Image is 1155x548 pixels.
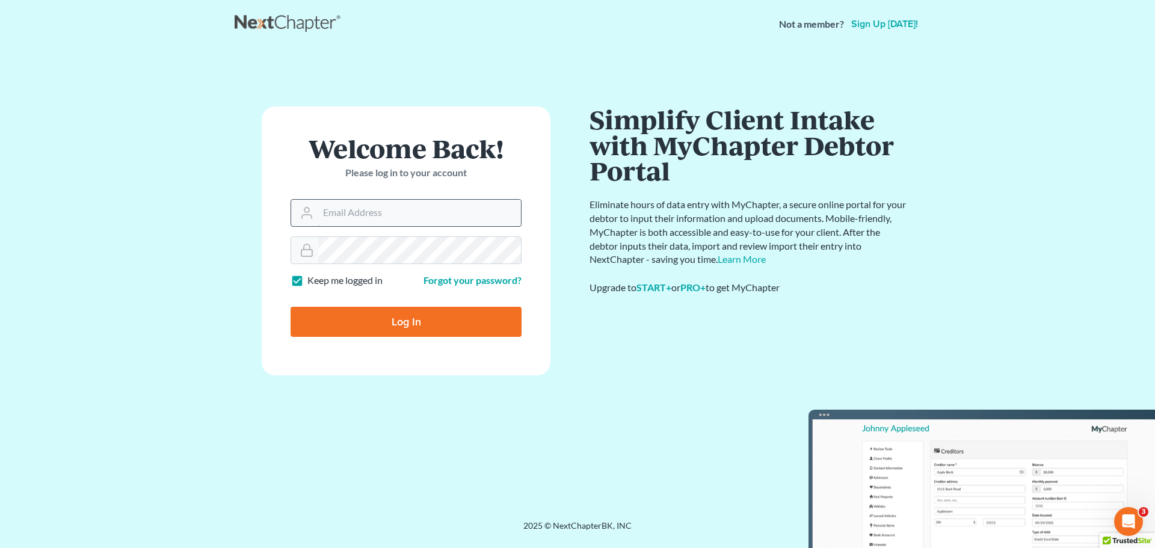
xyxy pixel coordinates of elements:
[849,19,920,29] a: Sign up [DATE]!
[636,282,671,293] a: START+
[590,281,908,295] div: Upgrade to or to get MyChapter
[291,307,522,337] input: Log In
[497,206,512,220] keeper-lock: Open Keeper Popup
[307,274,383,288] label: Keep me logged in
[318,200,521,226] input: Email Address
[680,282,706,293] a: PRO+
[779,17,844,31] strong: Not a member?
[1139,507,1148,517] span: 3
[291,135,522,161] h1: Welcome Back!
[590,198,908,266] p: Eliminate hours of data entry with MyChapter, a secure online portal for your debtor to input the...
[1114,507,1143,536] iframe: Intercom live chat
[235,520,920,541] div: 2025 © NextChapterBK, INC
[291,166,522,180] p: Please log in to your account
[718,253,766,265] a: Learn More
[590,106,908,183] h1: Simplify Client Intake with MyChapter Debtor Portal
[423,274,522,286] a: Forgot your password?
